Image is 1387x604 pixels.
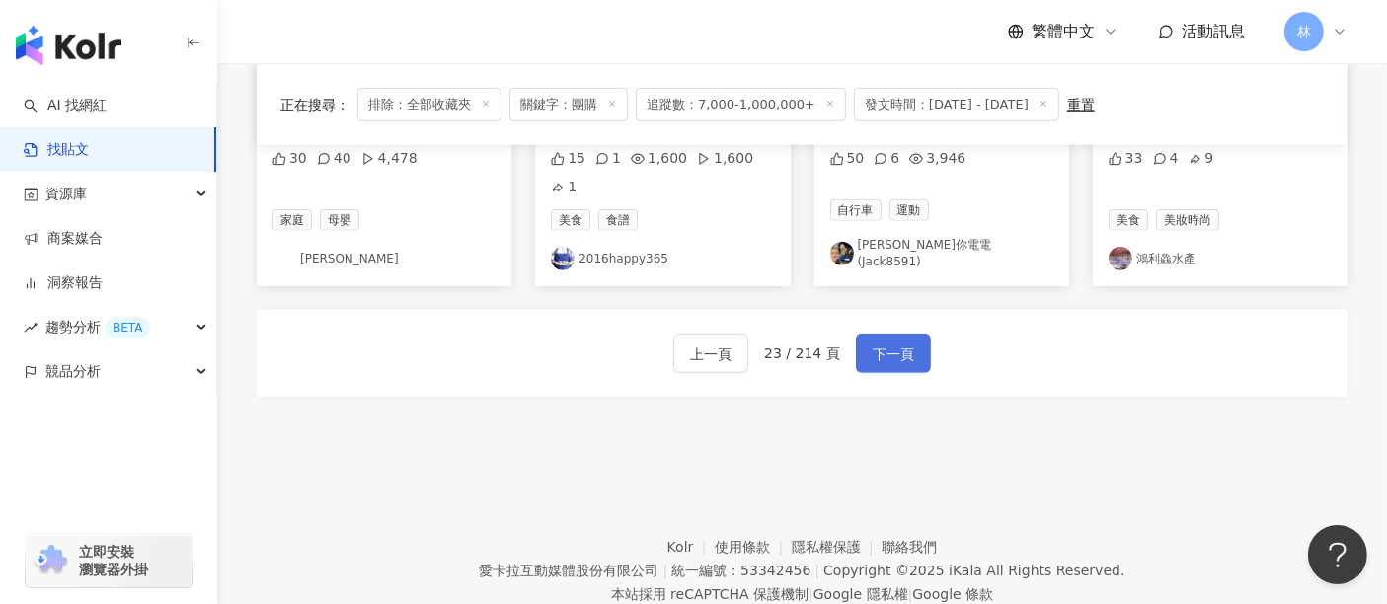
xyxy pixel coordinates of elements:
span: 活動訊息 [1182,22,1245,40]
img: KOL Avatar [1109,247,1132,270]
a: 隱私權保護 [792,539,883,555]
a: searchAI 找網紅 [24,96,107,115]
div: BETA [105,318,150,338]
button: 上一頁 [673,334,748,373]
div: 1 [551,178,577,197]
a: iKala [949,563,982,578]
a: Google 隱私權 [813,586,908,602]
div: 9 [1189,149,1214,169]
div: 40 [317,149,351,169]
a: 商案媒合 [24,229,103,249]
span: 美食 [551,209,590,231]
span: 競品分析 [45,349,101,394]
div: 重置 [1067,96,1095,112]
div: 愛卡拉互動媒體股份有限公司 [479,563,658,578]
img: chrome extension [32,545,70,576]
a: Google 條款 [912,586,993,602]
img: KOL Avatar [272,247,296,270]
a: Kolr [667,539,715,555]
span: | [809,586,813,602]
span: | [662,563,667,578]
span: 上一頁 [690,342,732,366]
span: 追蹤數：7,000-1,000,000+ [636,87,846,120]
span: 食譜 [598,209,638,231]
img: KOL Avatar [551,247,575,270]
span: 運動 [889,199,929,221]
span: 家庭 [272,209,312,231]
img: KOL Avatar [830,242,854,265]
div: 統一編號：53342456 [671,563,810,578]
span: | [814,563,819,578]
span: 正在搜尋 ： [280,96,349,112]
a: 聯絡我們 [882,539,937,555]
div: 33 [1109,149,1143,169]
span: 23 / 214 頁 [764,345,840,361]
img: logo [16,26,121,65]
span: 繁體中文 [1032,21,1095,42]
span: 母嬰 [320,209,359,231]
a: KOL Avatar鴻利鱻水產 [1109,247,1332,270]
a: KOL Avatar[PERSON_NAME]你電電(Jack8591) [830,237,1053,270]
button: 下一頁 [856,334,931,373]
span: | [908,586,913,602]
a: chrome extension立即安裝 瀏覽器外掛 [26,534,192,587]
span: 林 [1297,21,1311,42]
span: 資源庫 [45,172,87,216]
a: 洞察報告 [24,273,103,293]
span: 下一頁 [873,342,914,366]
div: 1,600 [697,149,753,169]
span: 排除：全部收藏夾 [357,87,501,120]
span: 發文時間：[DATE] - [DATE] [854,87,1059,120]
span: rise [24,321,38,335]
span: 美妝時尚 [1156,209,1219,231]
div: 4,478 [361,149,418,169]
a: 使用條款 [715,539,792,555]
span: 美食 [1109,209,1148,231]
span: 自行車 [830,199,882,221]
a: KOL Avatar[PERSON_NAME] [272,247,496,270]
div: 1,600 [631,149,687,169]
iframe: Help Scout Beacon - Open [1308,525,1367,584]
div: 1 [595,149,621,169]
span: 立即安裝 瀏覽器外掛 [79,543,148,578]
span: 關鍵字：團購 [509,87,628,120]
div: Copyright © 2025 All Rights Reserved. [823,563,1124,578]
div: 30 [272,149,307,169]
div: 4 [1153,149,1179,169]
a: KOL Avatar2016happy365 [551,247,774,270]
div: 15 [551,149,585,169]
a: 找貼文 [24,140,89,160]
span: 趨勢分析 [45,305,150,349]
